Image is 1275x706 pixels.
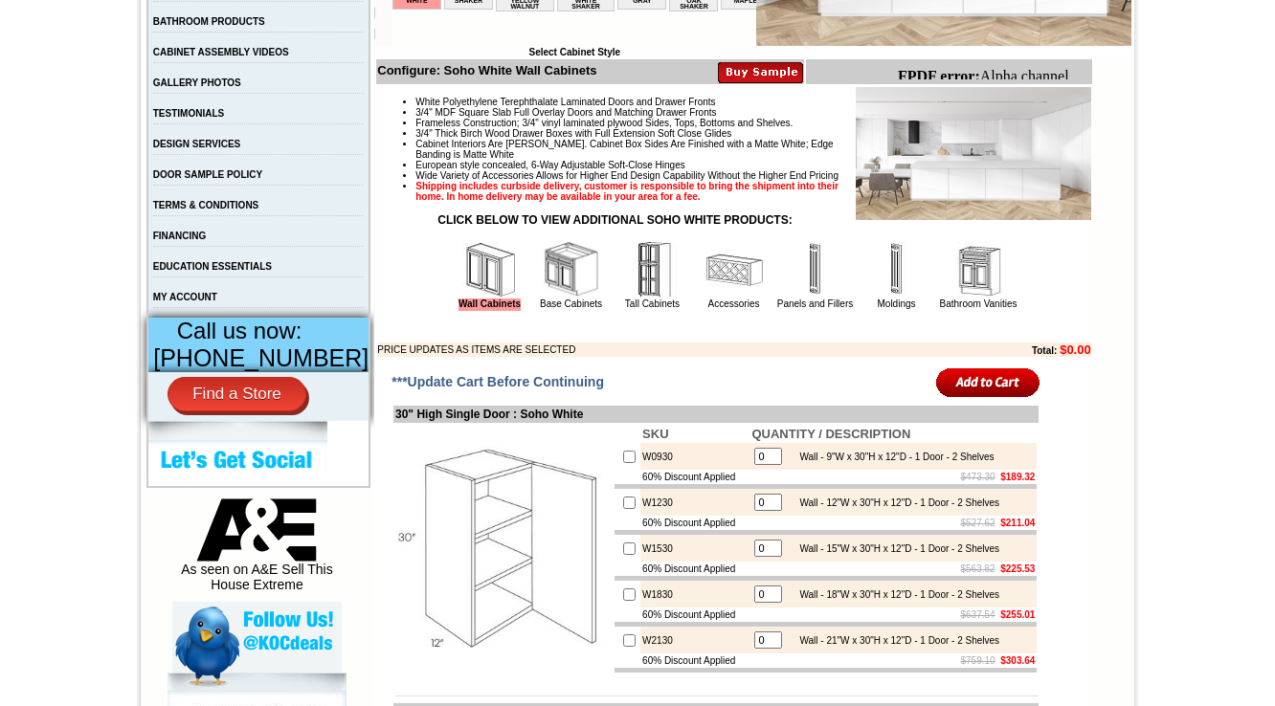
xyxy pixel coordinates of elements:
[705,241,763,298] img: Accessories
[543,241,600,298] img: Base Cabinets
[101,54,103,55] img: spacer.gif
[540,298,602,309] a: Base Cabinets
[225,87,274,106] td: Baycreek Gray
[415,118,793,128] span: Frameless Construction; 3/4" vinyl laminated plywood Sides, Tops, Bottoms and Shelves.
[437,213,792,227] strong: CLICK BELOW TO VIEW ADDITIONAL SOHO WHITE PRODUCTS:
[153,16,265,27] a: BATHROOM PRODUCTS
[961,655,995,666] s: $759.10
[777,298,853,309] a: Panels and Fillers
[415,107,716,118] span: 3/4" MDF Square Slab Full Overlay Doors and Matching Drawer Fronts
[277,87,325,108] td: Beachwood Oak Shaker
[1032,345,1057,356] b: Total:
[877,298,915,309] a: Moldings
[625,298,680,309] a: Tall Cabinets
[461,241,519,298] img: Wall Cabinets
[415,181,839,202] strong: Shipping includes curbside delivery, customer is responsible to bring the shipment into their hom...
[153,292,217,302] a: MY ACCOUNT
[961,518,995,528] s: $527.62
[961,563,995,574] s: $563.82
[787,241,844,298] img: Panels and Fillers
[790,452,994,462] div: Wall - 9"W x 30"H x 12"D - 1 Door - 2 Shelves
[415,170,839,181] span: Wide Variety of Accessories Allows for Higher End Design Capability Without the Higher End Pricing
[640,443,749,470] td: W0930
[153,108,224,119] a: TESTIMONIALS
[415,160,684,170] span: European style concealed, 6-Way Adjustable Soft-Close Hinges
[415,128,731,139] span: 3/4" Thick Birch Wood Drawer Boxes with Full Extension Soft Close Glides
[868,241,926,298] img: Moldings
[640,535,749,562] td: W1530
[49,54,52,55] img: spacer.gif
[391,374,604,389] span: ***Update Cart Before Continuing
[153,77,241,88] a: GALLERY PHOTOS
[950,241,1007,298] img: Bathroom Vanities
[153,200,259,210] a: TERMS & CONDITIONS
[153,231,207,241] a: FINANCING
[936,366,1040,398] input: Add to Cart
[940,298,1018,309] a: Bathroom Vanities
[222,54,225,55] img: spacer.gif
[1060,342,1091,357] b: $0.00
[856,87,1091,220] img: Product Image
[640,653,749,668] td: 60% Discount Applied
[640,470,749,484] td: 60% Discount Applied
[377,63,596,77] b: Configure: Soho White Wall Cabinets
[153,169,262,180] a: DOOR SAMPLE POLICY
[528,47,620,57] b: Select Cabinet Style
[168,377,306,411] a: Find a Store
[790,635,999,646] div: Wall - 21"W x 30"H x 12"D - 1 Door - 2 Shelves
[642,427,668,441] b: SKU
[640,516,749,530] td: 60% Discount Applied
[274,54,277,55] img: spacer.gif
[393,406,1039,423] td: 30" High Single Door : Soho White
[165,87,223,108] td: [PERSON_NAME] White Shaker
[153,139,241,149] a: DESIGN SERVICES
[172,498,342,602] div: As seen on A&E Sell This House Extreme
[640,562,749,576] td: 60% Discount Applied
[640,489,749,516] td: W1230
[415,97,715,107] span: White Polyethylene Terephthalate Laminated Doors and Drawer Fronts
[1000,609,1035,620] b: $255.01
[153,261,272,272] a: EDUCATION ESSENTIALS
[1000,655,1035,666] b: $303.64
[52,87,101,106] td: Alabaster Shaker
[415,139,833,160] span: Cabinet Interiors Are [PERSON_NAME]. Cabinet Box Sides Are Finished with a Matte White; Edge Band...
[177,318,302,343] span: Call us now:
[708,298,760,309] a: Accessories
[103,87,162,108] td: [PERSON_NAME] Yellow Walnut
[790,589,999,600] div: Wall - 18"W x 30"H x 12"D - 1 Door - 2 Shelves
[8,8,193,59] body: Alpha channel not supported: images/W0936_cnc_2.1.jpg.png
[8,8,90,24] b: FPDF error:
[624,241,682,298] img: Tall Cabinets
[162,54,165,55] img: spacer.gif
[961,472,995,482] s: $473.30
[640,581,749,607] td: W1830
[640,627,749,653] td: W2130
[153,47,289,57] a: CABINET ASSEMBLY VIDEOS
[1000,563,1035,574] b: $225.53
[640,607,749,622] td: 60% Discount Applied
[790,543,999,554] div: Wall - 15"W x 30"H x 12"D - 1 Door - 2 Shelves
[328,87,377,106] td: Bellmonte Maple
[153,344,369,371] span: [PHONE_NUMBER]
[377,342,927,357] td: PRICE UPDATES AS ITEMS ARE SELECTED
[1000,518,1035,528] b: $211.04
[1000,472,1035,482] b: $189.32
[395,441,611,656] img: 30'' High Single Door
[325,54,328,55] img: spacer.gif
[751,427,910,441] b: QUANTITY / DESCRIPTION
[961,609,995,620] s: $637.54
[790,497,999,508] div: Wall - 12"W x 30"H x 12"D - 1 Door - 2 Shelves
[459,298,521,311] a: Wall Cabinets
